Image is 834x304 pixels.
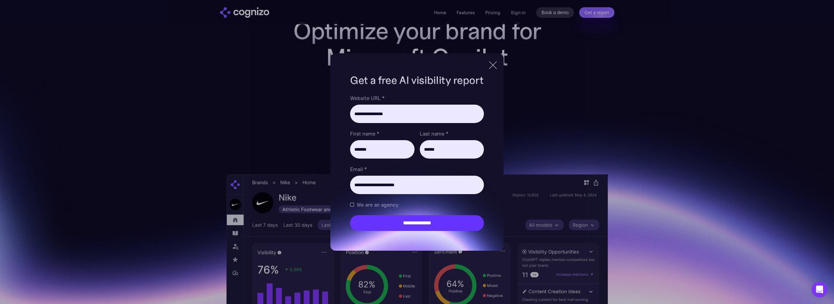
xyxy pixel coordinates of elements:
div: Open Intercom Messenger [812,282,827,297]
label: Email * [350,165,484,173]
label: Website URL * [350,94,484,102]
span: We are an agency [357,201,398,209]
label: First name * [350,130,414,138]
form: Brand Report Form [350,94,484,231]
label: Last name * [420,130,484,138]
h1: Get a free AI visibility report [350,73,484,88]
